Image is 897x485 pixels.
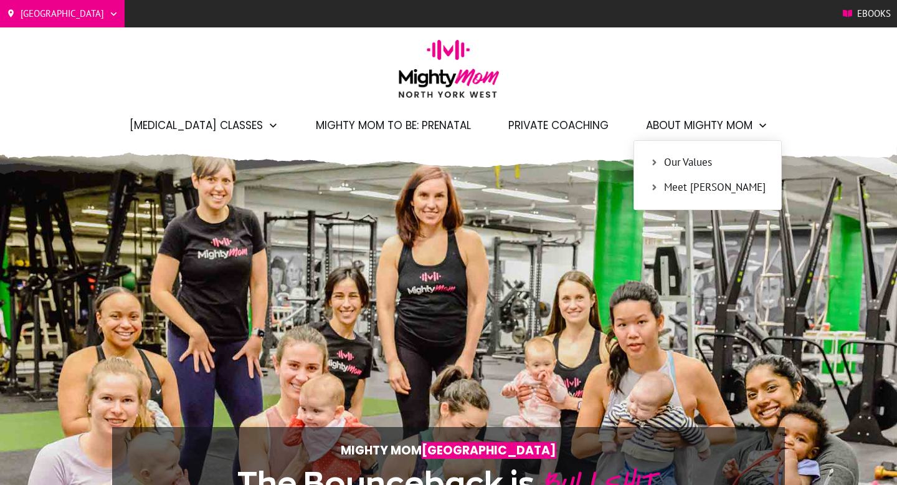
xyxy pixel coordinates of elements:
[843,4,891,23] a: Ebooks
[130,115,278,136] a: [MEDICAL_DATA] Classes
[664,180,766,196] span: Meet [PERSON_NAME]
[422,442,556,459] span: [GEOGRAPHIC_DATA]
[857,4,891,23] span: Ebooks
[21,4,104,23] span: [GEOGRAPHIC_DATA]
[130,115,263,136] span: [MEDICAL_DATA] Classes
[646,115,752,136] span: About Mighty Mom
[640,178,775,197] a: Meet [PERSON_NAME]
[316,115,471,136] a: Mighty Mom to Be: Prenatal
[640,153,775,172] a: Our Values
[508,115,609,136] a: Private Coaching
[664,155,766,171] span: Our Values
[646,115,768,136] a: About Mighty Mom
[6,4,118,23] a: [GEOGRAPHIC_DATA]
[341,442,556,459] strong: Mighty Mom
